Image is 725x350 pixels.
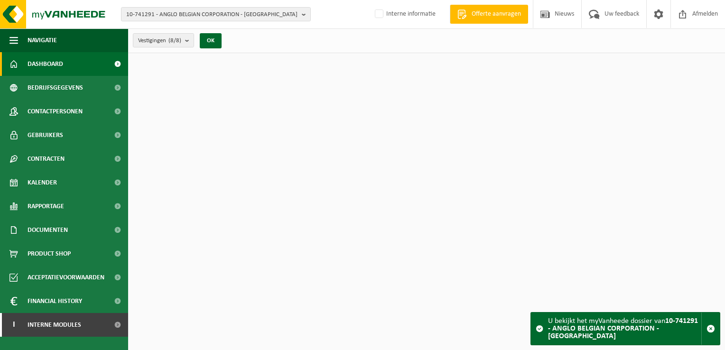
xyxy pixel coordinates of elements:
strong: 10-741291 - ANGLO BELGIAN CORPORATION - [GEOGRAPHIC_DATA] [548,317,698,340]
button: Vestigingen(8/8) [133,33,194,47]
span: Financial History [28,289,82,313]
span: Dashboard [28,52,63,76]
count: (8/8) [168,37,181,44]
span: Contracten [28,147,65,171]
button: OK [200,33,222,48]
span: Rapportage [28,194,64,218]
span: Contactpersonen [28,100,83,123]
span: Acceptatievoorwaarden [28,266,104,289]
span: Kalender [28,171,57,194]
button: 10-741291 - ANGLO BELGIAN CORPORATION - [GEOGRAPHIC_DATA] [121,7,311,21]
span: Documenten [28,218,68,242]
span: 10-741291 - ANGLO BELGIAN CORPORATION - [GEOGRAPHIC_DATA] [126,8,298,22]
div: U bekijkt het myVanheede dossier van [548,313,701,345]
span: Bedrijfsgegevens [28,76,83,100]
span: Vestigingen [138,34,181,48]
span: Product Shop [28,242,71,266]
span: I [9,313,18,337]
span: Interne modules [28,313,81,337]
label: Interne informatie [373,7,436,21]
span: Navigatie [28,28,57,52]
span: Gebruikers [28,123,63,147]
span: Offerte aanvragen [469,9,523,19]
a: Offerte aanvragen [450,5,528,24]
